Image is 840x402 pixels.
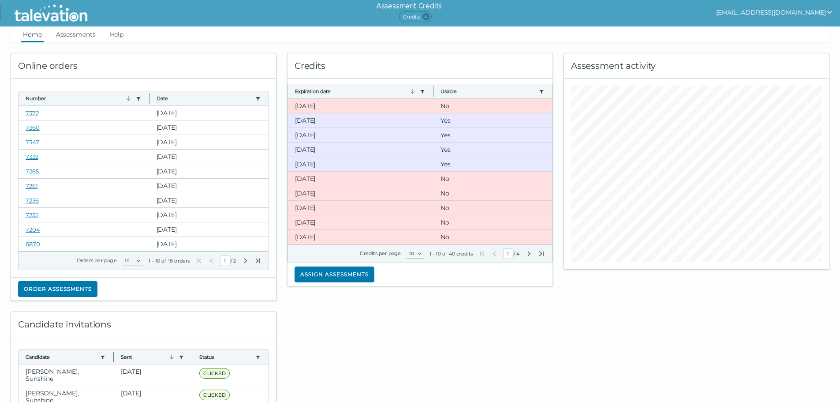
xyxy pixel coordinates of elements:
[288,143,433,157] clr-dg-cell: [DATE]
[288,157,433,171] clr-dg-cell: [DATE]
[195,255,261,266] div: /
[149,135,269,149] clr-dg-cell: [DATE]
[295,267,374,282] button: Assign assessments
[242,257,249,264] button: Next Page
[429,250,473,257] div: 1 - 10 of 40 credits
[11,312,276,337] div: Candidate invitations
[149,106,269,120] clr-dg-cell: [DATE]
[11,53,276,79] div: Online orders
[526,250,533,257] button: Next Page
[18,281,97,297] button: Order assessments
[433,201,552,215] clr-dg-cell: No
[149,237,269,251] clr-dg-cell: [DATE]
[149,179,269,193] clr-dg-cell: [DATE]
[208,257,215,264] button: Previous Page
[433,215,552,229] clr-dg-cell: No
[288,172,433,186] clr-dg-cell: [DATE]
[433,113,552,128] clr-dg-cell: Yes
[422,13,429,20] span: 4
[26,168,39,175] a: 7265
[26,182,38,189] a: 7261
[288,230,433,244] clr-dg-cell: [DATE]
[149,222,269,237] clr-dg-cell: [DATE]
[515,250,520,257] span: Total Pages
[19,364,114,386] clr-dg-cell: [PERSON_NAME], Sunshine
[26,139,39,146] a: 7347
[288,215,433,229] clr-dg-cell: [DATE]
[108,26,126,42] a: Help
[232,257,237,264] span: Total Pages
[21,26,44,42] a: Home
[149,193,269,207] clr-dg-cell: [DATE]
[114,364,193,386] clr-dg-cell: [DATE]
[433,99,552,113] clr-dg-cell: No
[220,255,231,266] input: Current Page
[376,1,442,11] h6: Assessment Credits
[189,347,195,366] button: Column resize handle
[287,53,553,79] div: Credits
[26,197,39,204] a: 7236
[288,113,433,128] clr-dg-cell: [DATE]
[199,353,252,361] button: Status
[26,153,38,160] a: 7332
[195,257,202,264] button: First Page
[564,53,829,79] div: Assessment activity
[441,88,535,95] button: Usable
[433,172,552,186] clr-dg-cell: No
[26,109,39,116] a: 7372
[199,390,229,400] span: CLICKED
[26,95,132,102] button: Number
[399,11,431,22] span: Credits
[478,248,545,259] div: /
[491,250,498,257] button: Previous Page
[146,89,152,108] button: Column resize handle
[26,211,38,218] a: 7235
[433,128,552,142] clr-dg-cell: Yes
[11,2,91,24] img: Talevation_Logo_Transparent_white.png
[716,7,833,18] button: show user actions
[538,250,545,257] button: Last Page
[54,26,97,42] a: Assessments
[433,230,552,244] clr-dg-cell: No
[288,186,433,200] clr-dg-cell: [DATE]
[430,82,436,101] button: Column resize handle
[478,250,485,257] button: First Page
[111,347,116,366] button: Column resize handle
[288,99,433,113] clr-dg-cell: [DATE]
[149,257,190,264] div: 1 - 10 of 18 orders
[295,88,416,95] button: Expiration date
[360,250,401,256] label: Credits per page
[157,95,252,102] button: Date
[288,201,433,215] clr-dg-cell: [DATE]
[433,157,552,171] clr-dg-cell: Yes
[433,186,552,200] clr-dg-cell: No
[26,124,40,131] a: 7360
[26,353,97,361] button: Candidate
[503,248,514,259] input: Current Page
[149,120,269,135] clr-dg-cell: [DATE]
[26,240,40,248] a: 6870
[433,143,552,157] clr-dg-cell: Yes
[77,257,117,263] label: Orders per page
[149,164,269,178] clr-dg-cell: [DATE]
[121,353,175,361] button: Sent
[149,150,269,164] clr-dg-cell: [DATE]
[254,257,261,264] button: Last Page
[26,226,40,233] a: 7204
[288,128,433,142] clr-dg-cell: [DATE]
[199,368,229,379] span: CLICKED
[149,208,269,222] clr-dg-cell: [DATE]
